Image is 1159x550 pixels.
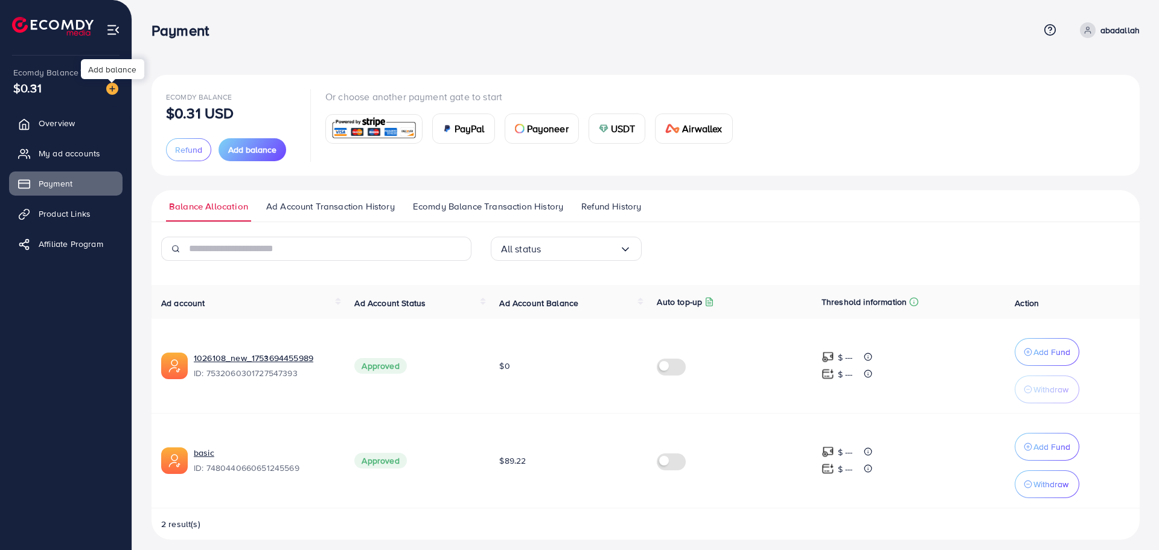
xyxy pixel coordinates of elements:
[39,147,100,159] span: My ad accounts
[501,240,541,258] span: All status
[413,200,563,213] span: Ecomdy Balance Transaction History
[161,518,200,530] span: 2 result(s)
[161,297,205,309] span: Ad account
[194,352,335,380] div: <span class='underline'>1026108_new_1753694455989</span></br>7532060301727547393
[599,124,608,133] img: card
[838,462,853,476] p: $ ---
[219,138,286,161] button: Add balance
[1108,496,1150,541] iframe: Chat
[432,114,495,144] a: cardPayPal
[194,447,335,475] div: <span class='underline'> basic</span></br>7480440660651245569
[499,455,526,467] span: $89.22
[611,121,636,136] span: USDT
[657,295,702,309] p: Auto top-up
[1075,22,1140,38] a: abadallah
[13,66,78,78] span: Ecomdy Balance
[106,83,118,95] img: image
[166,138,211,161] button: Refund
[822,295,907,309] p: Threshold information
[194,462,335,474] span: ID: 7480440660651245569
[491,237,642,261] div: Search for option
[106,23,120,37] img: menu
[838,367,853,382] p: $ ---
[1033,440,1070,454] p: Add Fund
[527,121,569,136] span: Payoneer
[354,358,406,374] span: Approved
[194,447,214,459] a: basic
[228,144,276,156] span: Add balance
[589,114,646,144] a: cardUSDT
[1015,470,1079,498] button: Withdraw
[161,353,188,379] img: ic-ads-acc.e4c84228.svg
[541,240,619,258] input: Search for option
[161,447,188,474] img: ic-ads-acc.e4c84228.svg
[455,121,485,136] span: PayPal
[39,177,72,190] span: Payment
[505,114,579,144] a: cardPayoneer
[1015,433,1079,461] button: Add Fund
[169,200,248,213] span: Balance Allocation
[13,79,42,97] span: $0.31
[1033,345,1070,359] p: Add Fund
[822,351,834,363] img: top-up amount
[1033,477,1068,491] p: Withdraw
[175,144,202,156] span: Refund
[266,200,395,213] span: Ad Account Transaction History
[665,124,680,133] img: card
[354,297,426,309] span: Ad Account Status
[325,89,742,104] p: Or choose another payment gate to start
[822,462,834,475] img: top-up amount
[354,453,406,468] span: Approved
[1015,376,1079,403] button: Withdraw
[1100,23,1140,37] p: abadallah
[1015,338,1079,366] button: Add Fund
[822,368,834,380] img: top-up amount
[655,114,732,144] a: cardAirwallex
[194,367,335,379] span: ID: 7532060301727547393
[838,445,853,459] p: $ ---
[194,352,313,364] a: 1026108_new_1753694455989
[822,446,834,458] img: top-up amount
[39,238,103,250] span: Affiliate Program
[330,116,418,142] img: card
[499,297,578,309] span: Ad Account Balance
[166,106,234,120] p: $0.31 USD
[166,92,232,102] span: Ecomdy Balance
[39,117,75,129] span: Overview
[9,171,123,196] a: Payment
[81,59,144,79] div: Add balance
[442,124,452,133] img: card
[9,202,123,226] a: Product Links
[1033,382,1068,397] p: Withdraw
[838,350,853,365] p: $ ---
[39,208,91,220] span: Product Links
[1015,297,1039,309] span: Action
[325,114,423,144] a: card
[12,17,94,36] img: logo
[9,111,123,135] a: Overview
[682,121,722,136] span: Airwallex
[9,232,123,256] a: Affiliate Program
[9,141,123,165] a: My ad accounts
[515,124,525,133] img: card
[499,360,509,372] span: $0
[152,22,219,39] h3: Payment
[581,200,641,213] span: Refund History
